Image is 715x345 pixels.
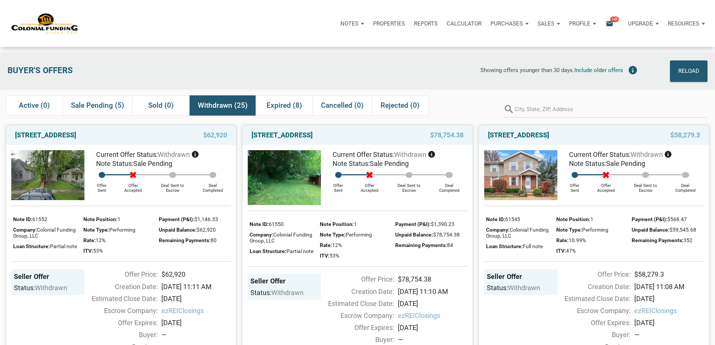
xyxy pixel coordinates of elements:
div: Cancelled (0) [313,95,372,116]
a: Properties [369,12,409,35]
div: Seller Offer [250,277,318,286]
span: $78,754.38 [430,131,464,140]
span: Status: [14,284,35,292]
div: Seller Offer [487,272,555,281]
div: $58,279.3 [631,269,707,279]
span: Current Offer Status: [333,151,394,158]
span: Remaining Payments: [159,237,211,243]
p: Upgrade [628,20,653,27]
span: 53% [93,248,103,254]
a: [STREET_ADDRESS] [488,131,549,140]
span: Payment (P&I): [159,216,194,222]
img: 575079 [11,150,84,200]
span: Note Position: [556,216,590,222]
span: $58,279.3 [670,131,700,140]
div: Offer Price: [554,269,631,279]
span: Note Position: [83,216,117,222]
div: Estimated Close Date: [81,294,158,304]
div: Creation Date: [554,282,631,292]
div: Escrow Company: [554,306,631,316]
span: Note Status: [333,160,370,167]
div: [DATE] [394,298,471,309]
div: Deal Completed [194,178,231,193]
div: Escrow Company: [81,306,158,316]
span: 1 [117,216,120,222]
span: 1 [354,221,357,227]
span: ITV: [320,253,330,259]
span: withdrawn [158,151,190,158]
a: Calculator [442,12,486,35]
div: Offer Sent [88,178,116,193]
div: Sold (0) [132,95,189,116]
span: ITV: [83,248,93,254]
span: ezREIClosings [634,306,704,316]
span: Remaining Payments: [395,242,447,248]
span: withdrawn [508,284,540,292]
span: Sale Pending [133,160,172,167]
span: 61545 [505,216,520,222]
span: Unpaid Balance: [395,232,433,238]
span: Colonial Funding Group, LLC [250,232,312,244]
span: Company: [13,227,37,233]
span: Full note [523,243,543,249]
span: Rejected (0) [381,101,420,110]
span: Active (0) [19,101,50,110]
span: withdrawn [394,151,426,158]
div: Offer Price: [317,274,394,284]
span: Withdrawn (25) [198,101,248,110]
span: Rate: [320,242,332,248]
span: $59,545.68 [670,227,696,233]
span: Loan Structure: [250,248,286,254]
div: Offer Expires: [81,318,158,328]
button: Reload [670,60,707,82]
div: Offer Sent [325,178,352,193]
a: Resources [663,12,709,35]
span: Note Position: [320,221,354,227]
span: Sale Pending (5) [71,101,124,110]
span: Current Offer Status: [569,151,631,158]
span: Include older offers [574,67,623,74]
i: search [503,101,515,118]
div: Offer Accepted [352,178,387,193]
span: Remaining Payments: [632,237,683,243]
div: [DATE] [158,318,235,328]
button: Purchases [486,12,533,35]
span: Sold (0) [148,101,174,110]
button: Notes [336,12,369,35]
div: Withdrawn (25) [190,95,256,116]
span: Note Type: [320,232,346,238]
span: Unpaid Balance: [159,227,197,233]
a: Upgrade [623,12,663,35]
span: ITV: [556,248,566,254]
span: 47% [566,248,576,254]
span: Note Status: [569,160,606,167]
span: Sale Pending [606,160,645,167]
span: Expired (8) [266,101,302,110]
button: email143 [600,12,623,35]
span: 61552 [32,216,47,222]
p: Resources [668,20,699,27]
span: Unpaid Balance: [632,227,670,233]
span: 143 [610,16,619,22]
div: Creation Date: [317,286,394,297]
span: Performing [582,227,608,233]
span: Showing offers younger than 30 days. [480,67,574,74]
span: $78,754.38 [433,232,460,238]
span: $1,146.33 [194,216,218,222]
span: Partial note [286,248,313,254]
img: 575139 [248,150,321,205]
span: withdrawn [35,284,67,292]
div: $62,920 [158,269,235,279]
div: Deal Sent to Escrow [387,178,431,193]
span: 12% [96,237,105,243]
button: Sales [533,12,564,35]
p: Purchases [491,20,523,27]
div: [DATE] [394,322,471,333]
p: Properties [373,20,405,27]
div: Deal Completed [667,178,704,193]
span: Loan Structure: [13,243,50,249]
img: 576780 [484,150,557,200]
div: Reload [678,65,699,77]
